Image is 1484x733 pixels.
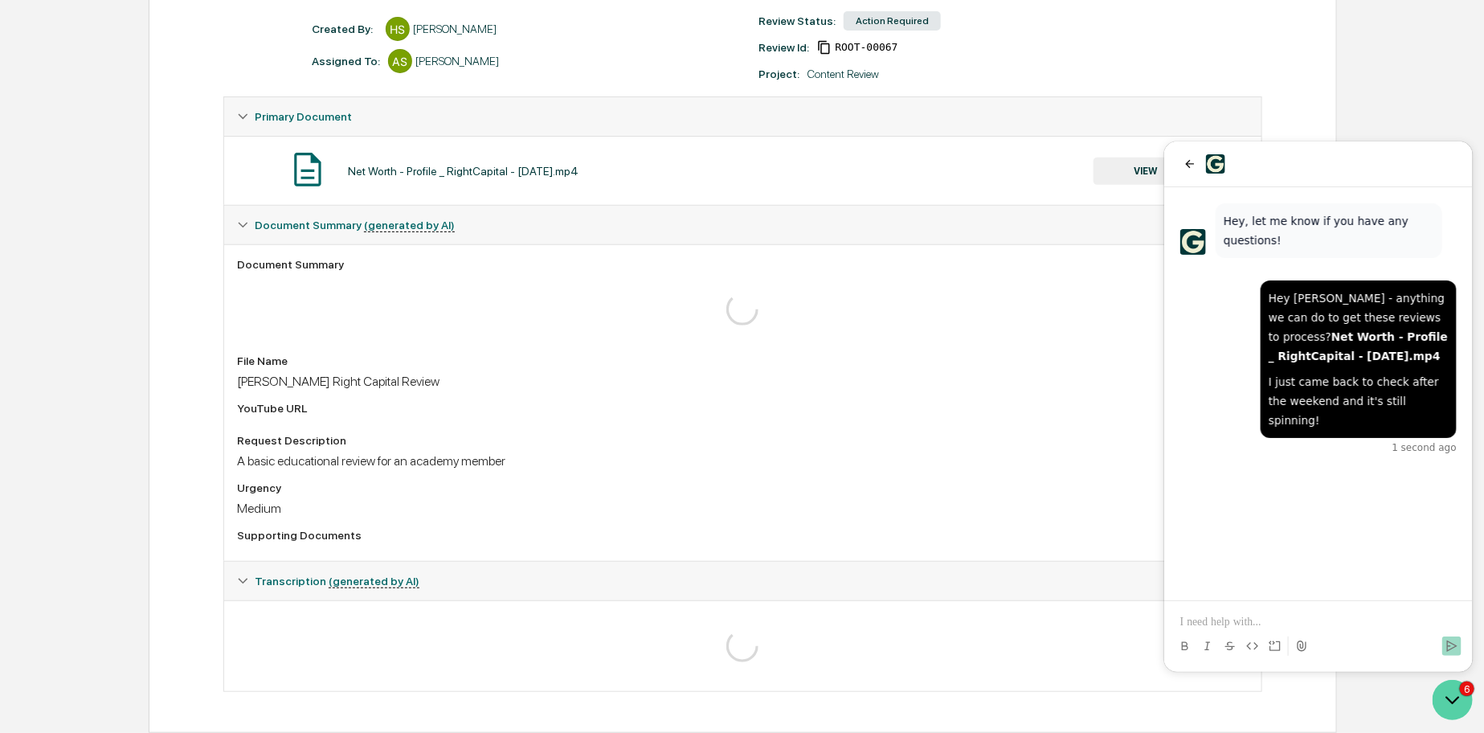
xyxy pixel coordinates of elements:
span: Transcription [255,575,419,588]
div: A basic educational review for an academy member [237,453,1249,469]
span: Primary Document [255,110,352,123]
div: Assigned To: [312,55,380,68]
div: Project: [758,68,799,80]
div: Content Review [807,68,879,80]
div: [PERSON_NAME] Right Capital Review [237,374,1249,389]
u: (generated by AI) [364,219,455,232]
div: Action Required [844,11,941,31]
div: HS [386,17,410,41]
button: VIEW [1094,158,1198,185]
span: Document Summary [255,219,455,231]
div: Primary Document [224,136,1261,205]
div: Review Status: [758,14,836,27]
div: YouTube URL [237,402,1249,415]
iframe: Customer support window [1164,141,1473,672]
div: Document Summary (generated by AI) [224,244,1261,561]
img: Document Icon [288,149,328,190]
div: [PERSON_NAME] [413,23,497,35]
span: 1f5367a5-89ec-48e4-8c2e-4144fe9437d7 [835,41,897,54]
div: [PERSON_NAME] [415,55,499,68]
div: Net Worth - Profile _ RightCapital - [DATE].mp4 [348,165,578,178]
div: Request Description [237,434,1249,447]
u: (generated by AI) [329,575,419,588]
div: File Name [237,354,1249,367]
div: AS [388,49,412,73]
div: Primary Document [224,97,1261,136]
div: Supporting Documents [237,529,1249,542]
div: Document Summary [237,258,1249,271]
div: Transcription (generated by AI) [224,600,1261,691]
div: Created By: ‎ ‎ [312,23,378,35]
iframe: Open customer support [1433,680,1476,723]
div: Urgency [237,481,1249,494]
div: Review Id: [758,41,809,54]
div: Document Summary (generated by AI) [224,206,1261,244]
div: Transcription (generated by AI) [224,562,1261,600]
div: Medium [237,501,1249,516]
